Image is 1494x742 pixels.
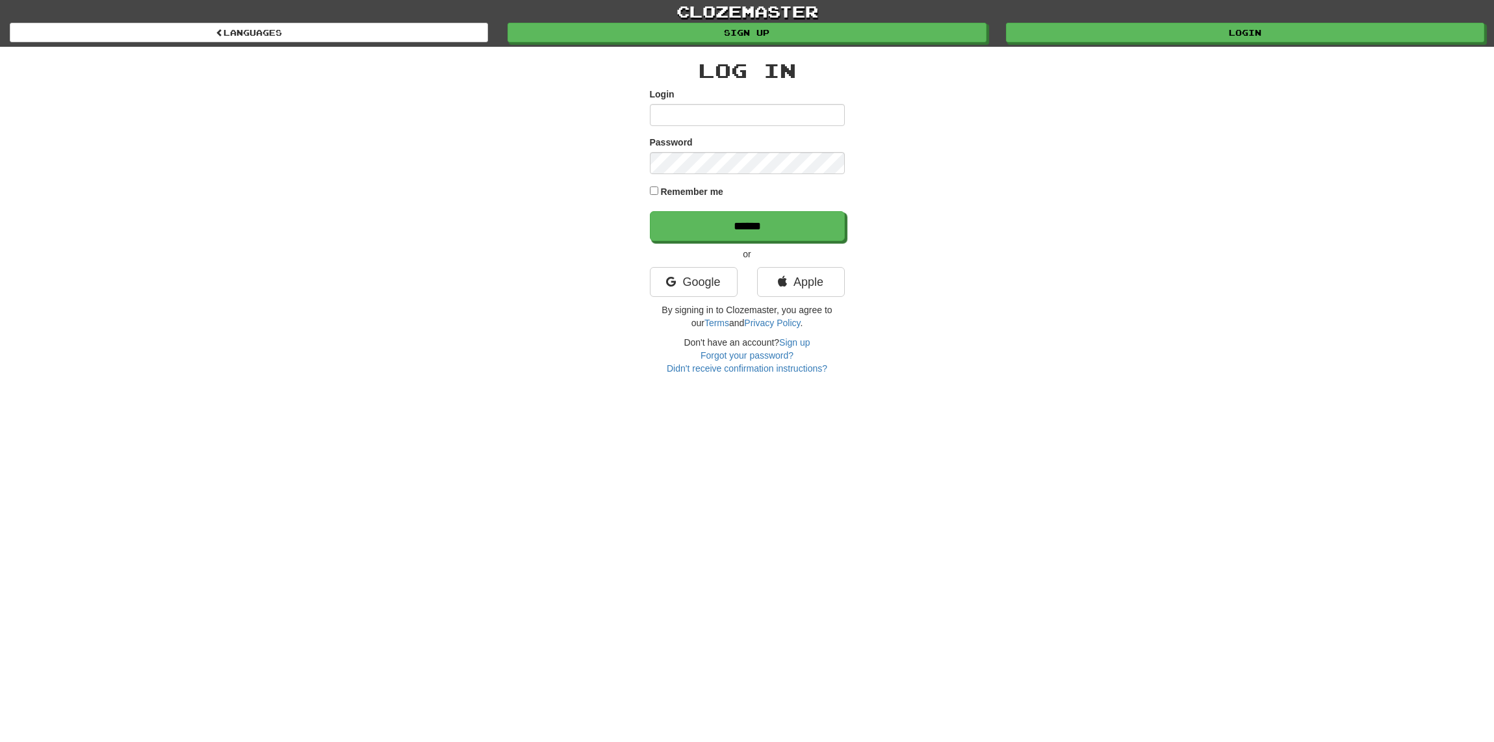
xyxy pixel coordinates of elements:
[667,363,827,374] a: Didn't receive confirmation instructions?
[650,267,738,297] a: Google
[650,136,693,149] label: Password
[779,337,810,348] a: Sign up
[1006,23,1484,42] a: Login
[650,248,845,261] p: or
[660,185,723,198] label: Remember me
[757,267,845,297] a: Apple
[650,88,675,101] label: Login
[650,60,845,81] h2: Log In
[704,318,729,328] a: Terms
[650,336,845,375] div: Don't have an account?
[744,318,800,328] a: Privacy Policy
[701,350,793,361] a: Forgot your password?
[508,23,986,42] a: Sign up
[10,23,488,42] a: Languages
[650,303,845,329] p: By signing in to Clozemaster, you agree to our and .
